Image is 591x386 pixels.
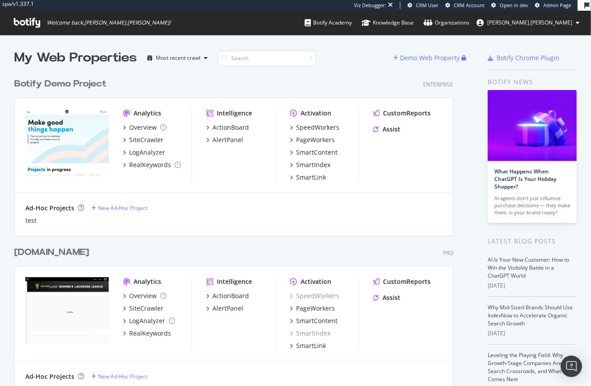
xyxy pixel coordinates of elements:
a: Assist [373,293,400,302]
div: Overview [129,292,157,300]
a: PageWorkers [290,136,335,144]
div: Intelligence [217,109,252,118]
span: CRM Account [454,2,485,8]
a: SmartContent [290,148,338,157]
a: SpeedWorkers [290,123,339,132]
a: Knowledge Base [362,11,414,35]
div: LogAnalyzer [129,148,165,157]
img: What Happens When ChatGPT Is Your Holiday Shopper? [488,90,577,161]
div: Botify news [488,77,577,87]
div: SmartIndex [296,160,330,169]
div: Knowledge Base [362,18,414,27]
img: ulule.com [25,109,109,176]
div: RealKeywords [129,329,171,338]
img: thewll.com [25,277,109,344]
div: New Ad-Hoc Project [98,204,147,212]
div: My Web Properties [14,49,137,67]
a: AlertPanel [206,136,243,144]
div: Activation [301,277,331,286]
a: SmartLink [290,173,326,182]
div: SiteCrawler [129,304,163,313]
a: SmartIndex [290,160,330,169]
div: ActionBoard [212,123,249,132]
a: New Ad-Hoc Project [91,204,147,212]
div: [DOMAIN_NAME] [14,246,89,259]
div: Overview [129,123,157,132]
a: CRM User [408,2,439,9]
a: SpeedWorkers [290,292,339,300]
a: SmartLink [290,341,326,350]
a: New Ad-Hoc Project [91,373,147,380]
button: Demo Web Property [393,51,461,65]
input: Search [218,50,316,66]
a: SiteCrawler [123,304,163,313]
a: LogAnalyzer [123,148,165,157]
a: Organizations [424,11,469,35]
div: Pro [443,249,453,257]
div: Botify Chrome Plugin [497,53,559,62]
a: test [25,216,37,225]
a: RealKeywords [123,329,171,338]
a: Leveling the Playing Field: Why Growth-Stage Companies Are at a Search Crossroads, and What Comes... [488,351,572,383]
div: ActionBoard [212,292,249,300]
a: RealKeywords [123,160,181,169]
div: SmartLink [296,341,326,350]
a: SmartContent [290,316,338,325]
div: Analytics [134,277,161,286]
div: AI agents don’t just influence purchase decisions — they make them. Is your brand ready? [494,195,570,216]
a: Open in dev [491,2,528,9]
a: AlertPanel [206,304,243,313]
div: PageWorkers [296,304,335,313]
a: Botify Chrome Plugin [488,53,559,62]
span: CRM User [416,2,439,8]
div: Activation [301,109,331,118]
span: colin.reid [487,19,572,26]
a: Overview [123,292,167,300]
div: Latest Blog Posts [488,236,577,246]
div: CustomReports [383,109,431,118]
div: Open Intercom Messenger [561,356,582,377]
span: Welcome back, [PERSON_NAME].[PERSON_NAME] ! [47,19,171,26]
div: Most recent crawl [156,55,200,61]
span: Admin Page [543,2,571,8]
div: CustomReports [383,277,431,286]
div: RealKeywords [129,160,171,169]
a: [DOMAIN_NAME] [14,246,93,259]
div: AlertPanel [212,304,243,313]
span: Open in dev [500,2,528,8]
a: Admin Page [535,2,571,9]
button: [PERSON_NAME].[PERSON_NAME] [469,16,587,30]
div: Enterprise [423,81,453,88]
a: CRM Account [445,2,485,9]
a: Why Mid-Sized Brands Should Use IndexNow to Accelerate Organic Search Growth [488,304,573,327]
div: Botify Demo Project [14,78,106,90]
a: What Happens When ChatGPT Is Your Holiday Shopper? [494,168,556,190]
a: Demo Web Property [393,54,461,62]
div: Ad-Hoc Projects [25,372,74,381]
div: SmartLink [296,173,326,182]
div: AlertPanel [212,136,243,144]
div: SmartContent [296,148,338,157]
div: Ad-Hoc Projects [25,204,74,213]
div: [DATE] [488,282,577,290]
div: Assist [383,293,400,302]
div: [DATE] [488,329,577,337]
a: SiteCrawler [123,136,163,144]
div: SmartContent [296,316,338,325]
a: ActionBoard [206,292,249,300]
div: New Ad-Hoc Project [98,373,147,380]
div: PageWorkers [296,136,335,144]
div: Demo Web Property [400,53,460,62]
a: SmartIndex [290,329,330,338]
div: Organizations [424,18,469,27]
a: Botify Demo Project [14,78,110,90]
div: Assist [383,125,400,134]
button: Most recent crawl [144,51,211,65]
a: Botify Academy [305,11,352,35]
div: Analytics [134,109,161,118]
a: CustomReports [373,277,431,286]
div: Intelligence [217,277,252,286]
